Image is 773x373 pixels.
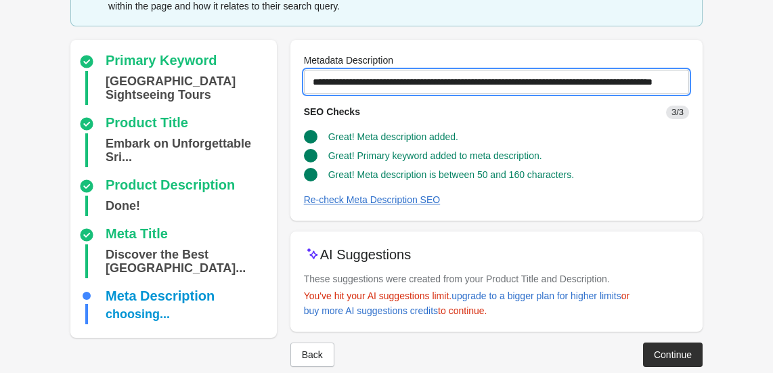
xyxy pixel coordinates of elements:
[643,343,703,367] button: Continue
[106,304,170,324] div: choosing...
[328,150,542,161] span: Great! Primary keyword added to meta description.
[654,349,692,360] div: Continue
[106,244,271,278] div: Discover the Best Sri Lanka Sightseeing Tours
[328,131,458,142] span: Great! Meta description added.
[302,349,323,360] div: Back
[666,106,689,119] span: 3/3
[290,343,334,367] button: Back
[106,196,140,216] div: Done!
[304,194,441,205] div: Re-check Meta Description SEO
[106,53,217,70] div: Primary Keyword
[304,305,438,316] div: buy more AI suggestions credits
[328,169,574,180] span: Great! Meta description is between 50 and 160 characters.
[320,245,412,264] p: AI Suggestions
[106,133,271,167] div: Embark on Unforgettable Sri Lanka Sightseeing Tours
[106,178,235,194] div: Product Description
[304,290,630,316] span: You've hit your AI suggestions limit. or to continue.
[299,188,446,212] button: Re-check Meta Description SEO
[304,106,360,117] span: SEO Checks
[106,71,271,105] div: Sri Lanka Sightseeing Tours
[106,227,168,243] div: Meta Title
[451,290,621,301] div: upgrade to a bigger plan for higher limits
[304,273,610,284] span: These suggestions were created from your Product Title and Description.
[304,53,393,67] label: Metadata Description
[106,116,188,132] div: Product Title
[106,289,215,303] div: Meta Description
[446,284,627,308] a: upgrade to a bigger plan for higher limits
[299,299,443,323] a: buy more AI suggestions credits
